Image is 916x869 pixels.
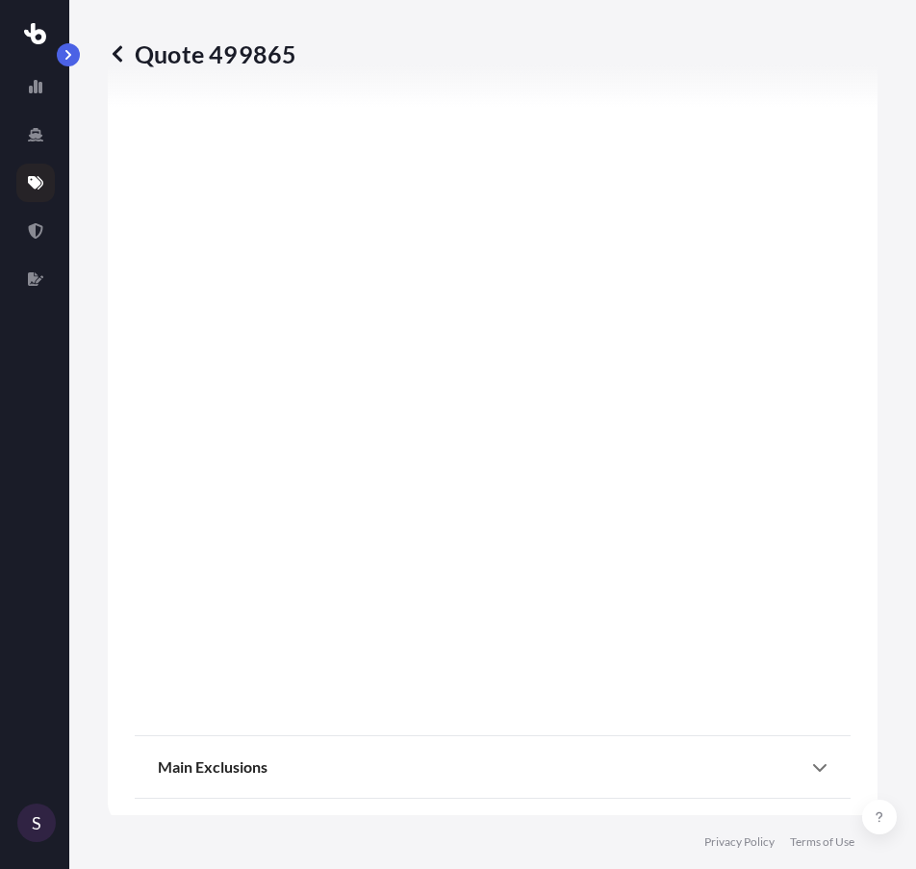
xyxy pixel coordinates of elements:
[108,38,296,69] p: Quote 499865
[790,834,854,850] a: Terms of Use
[704,834,775,850] a: Privacy Policy
[158,757,267,777] span: Main Exclusions
[32,813,41,832] span: S
[158,744,827,790] div: Main Exclusions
